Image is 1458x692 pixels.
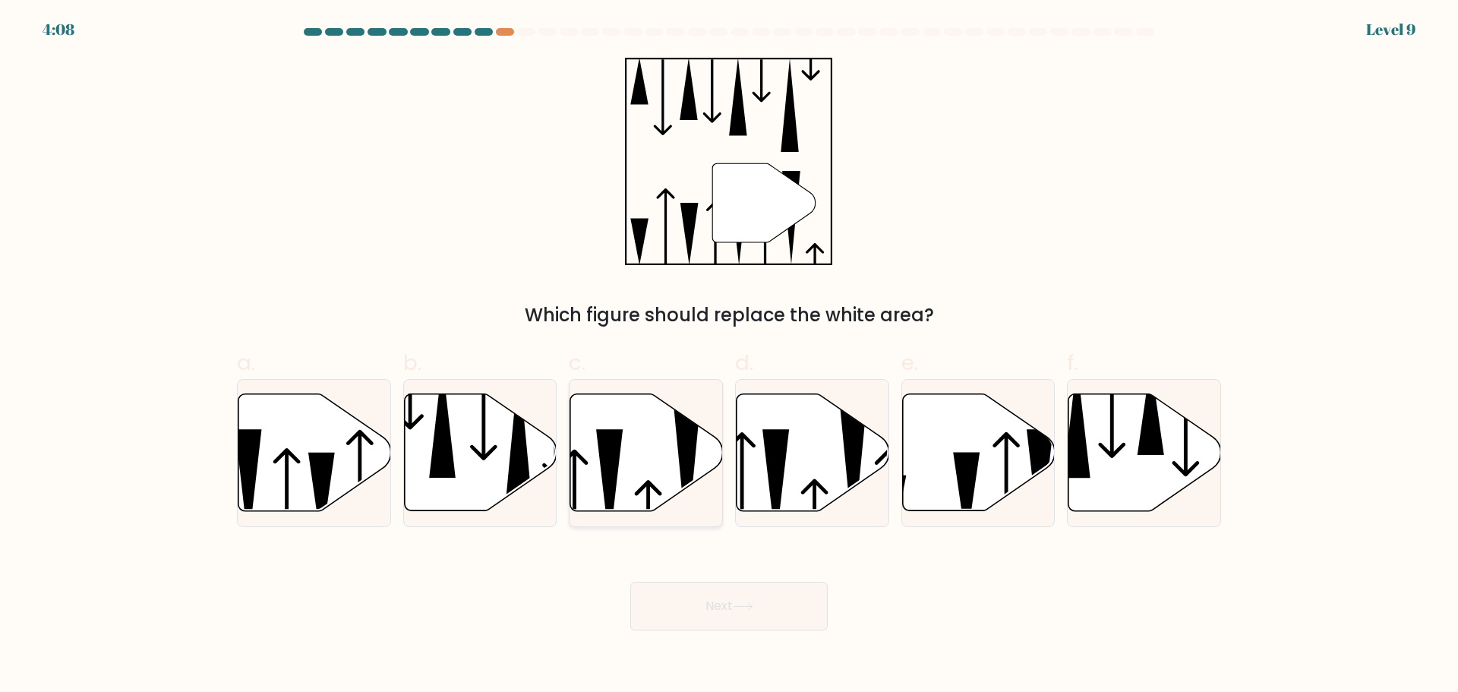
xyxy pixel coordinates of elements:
span: a. [237,348,255,378]
span: f. [1067,348,1078,378]
div: Which figure should replace the white area? [246,302,1212,329]
button: Next [630,582,828,630]
div: Level 9 [1366,18,1415,41]
span: d. [735,348,753,378]
span: e. [901,348,918,378]
g: " [713,163,816,242]
span: c. [569,348,585,378]
span: b. [403,348,421,378]
div: 4:08 [43,18,74,41]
